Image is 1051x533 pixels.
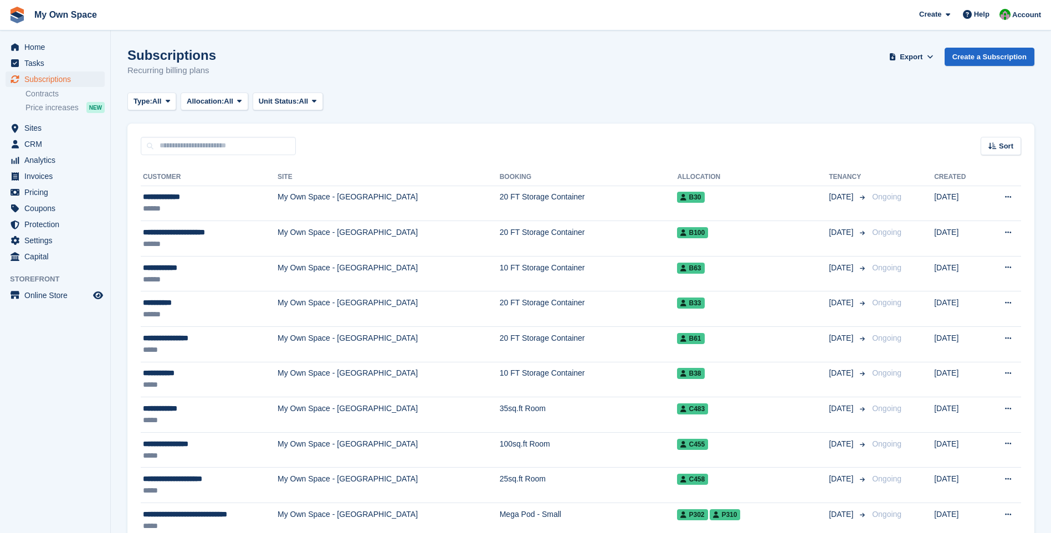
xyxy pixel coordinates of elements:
[500,186,678,221] td: 20 FT Storage Container
[25,102,79,113] span: Price increases
[278,432,500,468] td: My Own Space - [GEOGRAPHIC_DATA]
[872,228,901,237] span: Ongoing
[6,249,105,264] a: menu
[134,96,152,107] span: Type:
[24,288,91,303] span: Online Store
[677,403,708,414] span: C483
[500,397,678,433] td: 35sq.ft Room
[900,52,922,63] span: Export
[187,96,224,107] span: Allocation:
[6,152,105,168] a: menu
[500,468,678,503] td: 25sq.ft Room
[6,55,105,71] a: menu
[829,262,855,274] span: [DATE]
[829,191,855,203] span: [DATE]
[934,362,984,397] td: [DATE]
[500,327,678,362] td: 20 FT Storage Container
[253,93,323,111] button: Unit Status: All
[1012,9,1041,20] span: Account
[278,186,500,221] td: My Own Space - [GEOGRAPHIC_DATA]
[127,93,176,111] button: Type: All
[829,227,855,238] span: [DATE]
[25,101,105,114] a: Price increases NEW
[872,334,901,342] span: Ongoing
[278,256,500,291] td: My Own Space - [GEOGRAPHIC_DATA]
[829,367,855,379] span: [DATE]
[24,217,91,232] span: Protection
[278,327,500,362] td: My Own Space - [GEOGRAPHIC_DATA]
[829,473,855,485] span: [DATE]
[500,168,678,186] th: Booking
[919,9,941,20] span: Create
[24,201,91,216] span: Coupons
[500,362,678,397] td: 10 FT Storage Container
[500,291,678,327] td: 20 FT Storage Container
[500,221,678,257] td: 20 FT Storage Container
[829,403,855,414] span: [DATE]
[872,404,901,413] span: Ongoing
[934,256,984,291] td: [DATE]
[500,256,678,291] td: 10 FT Storage Container
[999,141,1013,152] span: Sort
[30,6,101,24] a: My Own Space
[934,291,984,327] td: [DATE]
[24,39,91,55] span: Home
[974,9,990,20] span: Help
[6,120,105,136] a: menu
[872,192,901,201] span: Ongoing
[24,184,91,200] span: Pricing
[181,93,248,111] button: Allocation: All
[127,48,216,63] h1: Subscriptions
[887,48,936,66] button: Export
[829,168,868,186] th: Tenancy
[278,221,500,257] td: My Own Space - [GEOGRAPHIC_DATA]
[278,397,500,433] td: My Own Space - [GEOGRAPHIC_DATA]
[6,39,105,55] a: menu
[152,96,162,107] span: All
[677,474,708,485] span: C458
[677,192,704,203] span: B30
[677,439,708,450] span: C455
[6,168,105,184] a: menu
[677,227,708,238] span: B100
[677,298,704,309] span: B33
[24,55,91,71] span: Tasks
[6,136,105,152] a: menu
[872,263,901,272] span: Ongoing
[24,168,91,184] span: Invoices
[677,168,829,186] th: Allocation
[872,439,901,448] span: Ongoing
[500,432,678,468] td: 100sq.ft Room
[278,468,500,503] td: My Own Space - [GEOGRAPHIC_DATA]
[677,368,704,379] span: B38
[141,168,278,186] th: Customer
[934,168,984,186] th: Created
[278,291,500,327] td: My Own Space - [GEOGRAPHIC_DATA]
[829,509,855,520] span: [DATE]
[86,102,105,113] div: NEW
[934,468,984,503] td: [DATE]
[6,71,105,87] a: menu
[677,333,704,344] span: B61
[829,438,855,450] span: [DATE]
[6,288,105,303] a: menu
[259,96,299,107] span: Unit Status:
[24,120,91,136] span: Sites
[10,274,110,285] span: Storefront
[278,168,500,186] th: Site
[710,509,740,520] span: P310
[829,297,855,309] span: [DATE]
[677,509,707,520] span: P302
[6,217,105,232] a: menu
[127,64,216,77] p: Recurring billing plans
[91,289,105,302] a: Preview store
[299,96,309,107] span: All
[872,368,901,377] span: Ongoing
[934,397,984,433] td: [DATE]
[872,298,901,307] span: Ongoing
[6,233,105,248] a: menu
[872,510,901,519] span: Ongoing
[934,221,984,257] td: [DATE]
[934,327,984,362] td: [DATE]
[945,48,1034,66] a: Create a Subscription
